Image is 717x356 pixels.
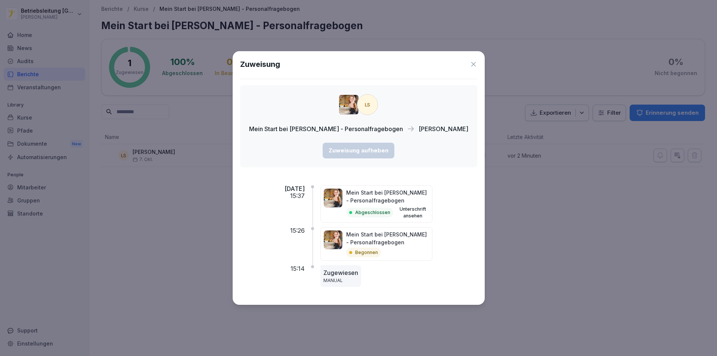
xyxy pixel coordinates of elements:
img: aaay8cu0h1hwaqqp9269xjan.png [324,230,342,249]
img: aaay8cu0h1hwaqqp9269xjan.png [339,95,358,114]
p: 15:37 [290,192,305,199]
p: [PERSON_NAME] [419,124,468,133]
p: [DATE] [285,185,305,192]
button: Zuweisung aufheben [323,143,394,158]
div: LS [357,94,378,115]
img: aaay8cu0h1hwaqqp9269xjan.png [324,189,342,207]
p: Mein Start bei [PERSON_NAME] - Personalfragebogen [346,189,429,204]
p: Mein Start bei [PERSON_NAME] - Personalfragebogen [346,230,429,246]
p: MANUAL [323,277,358,284]
div: Zuweisung aufheben [329,146,388,155]
p: 15:26 [290,227,305,234]
p: Abgeschlossen [355,209,390,216]
p: 15:14 [291,265,305,272]
p: Begonnen [355,249,378,256]
p: Mein Start bei [PERSON_NAME] - Personalfragebogen [249,124,403,133]
button: Unterschrift ansehen [396,206,429,219]
h1: Zuweisung [240,59,280,70]
p: Zugewiesen [323,268,358,277]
